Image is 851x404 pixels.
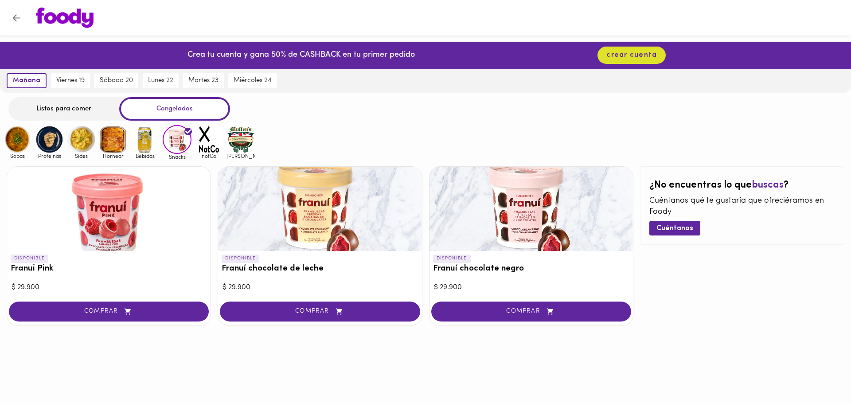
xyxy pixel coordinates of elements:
span: lunes 22 [148,77,173,85]
span: Hornear [99,153,128,159]
img: Sides [67,125,96,154]
h2: ¿No encuentras lo que ? [649,180,835,191]
span: miércoles 24 [234,77,272,85]
span: crear cuenta [606,51,657,59]
img: logo.png [36,8,94,28]
button: martes 23 [183,73,224,88]
img: Snacks [163,125,191,154]
button: COMPRAR [9,302,209,322]
span: buscas [752,180,784,190]
span: sábado 20 [100,77,133,85]
span: martes 23 [188,77,219,85]
span: Sopas [3,153,32,159]
p: DISPONIBLE [222,255,259,263]
span: Bebidas [131,153,160,159]
img: Sopas [3,125,32,154]
span: notCo [195,153,223,159]
button: miércoles 24 [228,73,277,88]
p: Cuéntanos qué te gustaría que ofreciéramos en Foody [649,196,835,218]
span: Cuéntanos [656,224,693,233]
span: COMPRAR [442,308,620,315]
span: viernes 19 [56,77,85,85]
img: Proteinas [35,125,64,154]
div: $ 29.900 [434,282,628,293]
span: Proteinas [35,153,64,159]
div: Franuí chocolate negro [429,167,633,251]
button: Cuéntanos [649,221,700,235]
div: Franuí chocolate de leche [218,167,422,251]
p: DISPONIBLE [433,255,471,263]
button: COMPRAR [431,302,631,322]
p: DISPONIBLE [11,255,48,263]
button: viernes 19 [51,73,90,88]
button: sábado 20 [94,73,138,88]
div: $ 29.900 [223,282,417,293]
button: crear cuenta [597,47,666,64]
img: Hornear [99,125,128,154]
span: mañana [13,77,40,85]
div: Congelados [119,97,230,121]
span: COMPRAR [20,308,198,315]
button: mañana [7,73,47,88]
span: [PERSON_NAME] [226,153,255,159]
h3: Franuí chocolate negro [433,264,629,274]
span: Sides [67,153,96,159]
span: Snacks [163,154,191,160]
button: Volver [5,7,27,29]
button: COMPRAR [220,302,420,322]
div: $ 29.900 [12,282,206,293]
span: COMPRAR [231,308,409,315]
button: lunes 22 [143,73,179,88]
h3: Franuí chocolate de leche [222,264,418,274]
img: notCo [195,125,223,154]
h3: Franui Pink [11,264,207,274]
img: mullens [226,125,255,154]
div: Listos para comer [8,97,119,121]
iframe: Messagebird Livechat Widget [800,353,842,395]
img: Bebidas [131,125,160,154]
p: Crea tu cuenta y gana 50% de CASHBACK en tu primer pedido [187,50,415,61]
div: Franui Pink [7,167,211,251]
